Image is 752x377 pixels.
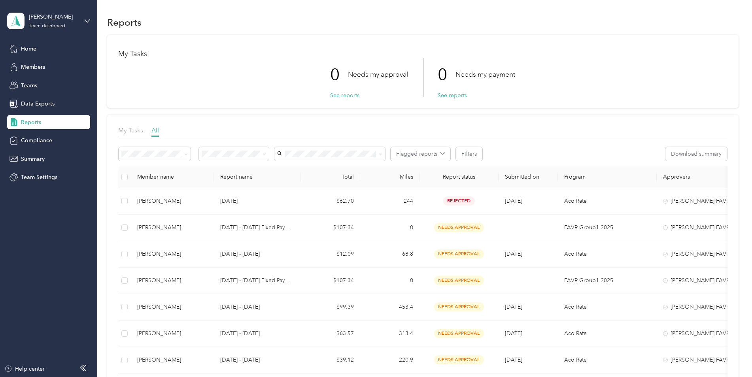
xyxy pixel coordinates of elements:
[21,118,41,126] span: Reports
[137,197,208,205] div: [PERSON_NAME]
[137,356,208,364] div: [PERSON_NAME]
[118,126,143,134] span: My Tasks
[360,268,419,294] td: 0
[4,365,45,373] button: Help center
[443,196,475,205] span: rejected
[558,215,657,241] td: FAVR Group1 2025
[301,294,360,320] td: $99.39
[505,330,522,337] span: [DATE]
[434,355,484,364] span: needs approval
[118,50,727,58] h1: My Tasks
[301,188,360,215] td: $62.70
[220,329,295,338] p: [DATE] - [DATE]
[434,302,484,311] span: needs approval
[426,173,492,180] span: Report status
[391,147,450,161] button: Flagged reports
[21,45,36,53] span: Home
[438,58,455,91] p: 0
[220,197,295,205] p: [DATE]
[360,241,419,268] td: 68.8
[137,329,208,338] div: [PERSON_NAME]
[558,241,657,268] td: Aco Rate
[360,215,419,241] td: 0
[558,347,657,373] td: Aco Rate
[657,166,736,188] th: Approvers
[21,81,37,90] span: Teams
[564,250,650,258] p: Aco Rate
[29,24,65,28] div: Team dashboard
[367,173,413,180] div: Miles
[137,223,208,232] div: [PERSON_NAME]
[360,294,419,320] td: 453.4
[455,70,515,79] p: Needs my payment
[21,63,45,71] span: Members
[131,166,214,188] th: Member name
[564,329,650,338] p: Aco Rate
[307,173,354,180] div: Total
[434,223,484,232] span: needs approval
[505,303,522,310] span: [DATE]
[220,223,295,232] p: [DATE] - [DATE] Fixed Payment
[558,268,657,294] td: FAVR Group1 2025
[348,70,408,79] p: Needs my approval
[21,155,45,163] span: Summary
[665,147,727,161] button: Download summary
[301,268,360,294] td: $107.34
[663,329,729,338] div: [PERSON_NAME] FAVR
[505,356,522,363] span: [DATE]
[301,215,360,241] td: $107.34
[456,147,482,161] button: Filters
[434,329,484,338] span: needs approval
[558,294,657,320] td: Aco Rate
[151,126,159,134] span: All
[663,303,729,311] div: [PERSON_NAME] FAVR
[663,223,729,232] div: [PERSON_NAME] FAVR
[137,173,208,180] div: Member name
[564,223,650,232] p: FAVR Group1 2025
[360,347,419,373] td: 220.9
[360,320,419,347] td: 313.4
[558,320,657,347] td: Aco Rate
[330,91,359,100] button: See reports
[214,166,301,188] th: Report name
[499,166,558,188] th: Submitted on
[301,241,360,268] td: $12.09
[301,347,360,373] td: $39.12
[505,198,522,204] span: [DATE]
[564,276,650,285] p: FAVR Group1 2025
[220,250,295,258] p: [DATE] - [DATE]
[137,250,208,258] div: [PERSON_NAME]
[21,100,55,108] span: Data Exports
[564,303,650,311] p: Aco Rate
[434,276,484,285] span: needs approval
[330,58,348,91] p: 0
[708,333,752,377] iframe: Everlance-gr Chat Button Frame
[564,197,650,205] p: Aco Rate
[29,13,78,21] div: [PERSON_NAME]
[663,356,729,364] div: [PERSON_NAME] FAVR
[558,188,657,215] td: Aco Rate
[21,173,57,181] span: Team Settings
[663,276,729,285] div: [PERSON_NAME] FAVR
[663,250,729,258] div: [PERSON_NAME] FAVR
[220,303,295,311] p: [DATE] - [DATE]
[220,276,295,285] p: [DATE] - [DATE] Fixed Payment
[564,356,650,364] p: Aco Rate
[301,320,360,347] td: $63.57
[558,166,657,188] th: Program
[434,249,484,258] span: needs approval
[137,303,208,311] div: [PERSON_NAME]
[107,18,142,26] h1: Reports
[137,276,208,285] div: [PERSON_NAME]
[438,91,467,100] button: See reports
[220,356,295,364] p: [DATE] - [DATE]
[21,136,52,145] span: Compliance
[663,197,729,205] div: [PERSON_NAME] FAVR
[505,251,522,257] span: [DATE]
[360,188,419,215] td: 244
